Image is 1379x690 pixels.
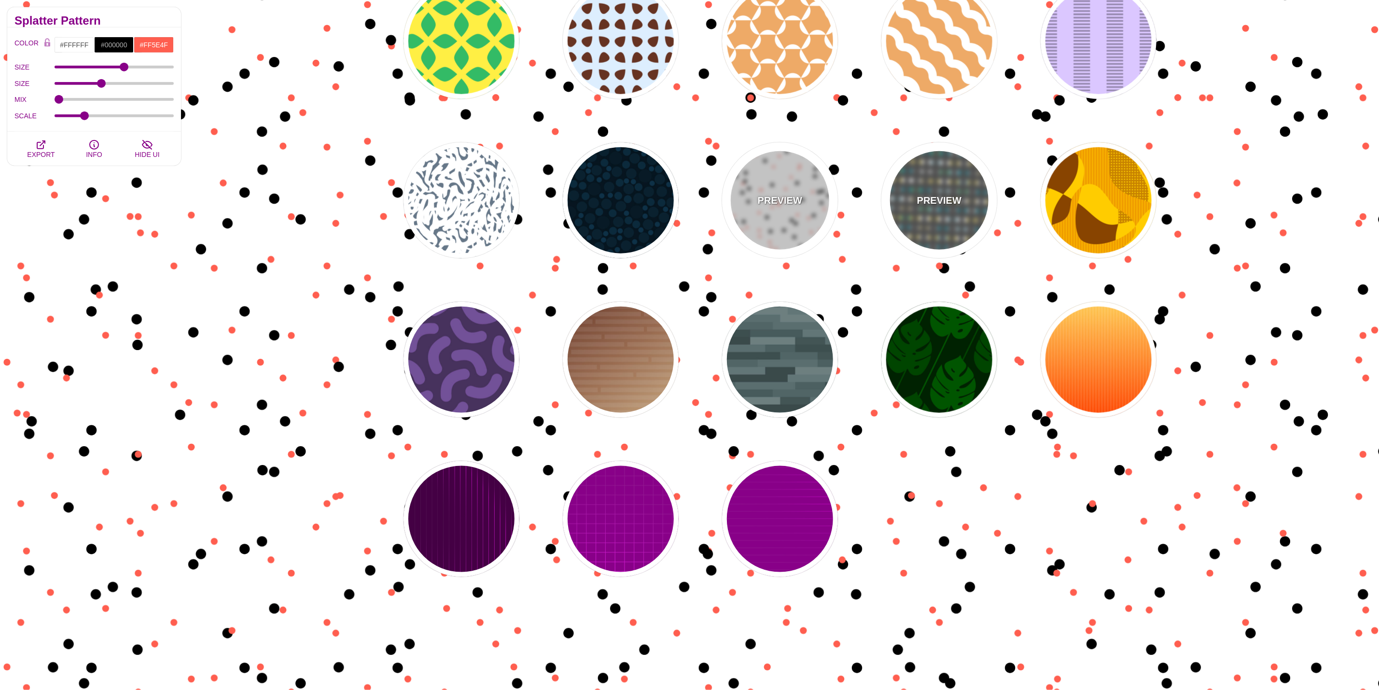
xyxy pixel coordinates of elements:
[14,93,55,106] label: MIX
[1041,302,1156,418] button: yellow-orange linear gradient with subtle stripes
[722,142,838,258] button: PREVIEWblack and red spatter drops on white
[881,142,997,258] button: PREVIEWgrid of mismatching half-circle pair
[917,193,961,208] p: PREVIEW
[14,17,174,25] h2: Splatter Pattern
[404,142,519,258] button: gray texture pattern on white
[14,37,40,53] label: COLOR
[563,461,679,577] button: subtle grid lines with reflection shine
[563,302,679,418] button: wooden floor pattern
[14,132,68,166] button: EXPORT
[86,151,102,158] span: INFO
[881,302,997,418] button: Monstera leaf illustration repeating pattern
[563,142,679,258] button: navy blue bubbles fill background
[722,461,838,577] button: subtle grid lines with reflection shine
[27,151,55,158] span: EXPORT
[14,110,55,122] label: SCALE
[404,302,519,418] button: purple brain like organic pattern
[1041,142,1156,258] button: simple patterns fill weird blob shapes in brown and yellow
[722,302,838,418] button: flooring design made of dark rectangles of various neutral shades
[68,132,121,166] button: INFO
[404,461,519,577] button: vertical stripe reflection animation
[758,193,802,208] p: PREVIEW
[40,37,55,50] button: Color Lock
[14,61,55,73] label: SIZE
[121,132,174,166] button: HIDE UI
[14,77,55,90] label: SIZE
[135,151,159,158] span: HIDE UI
